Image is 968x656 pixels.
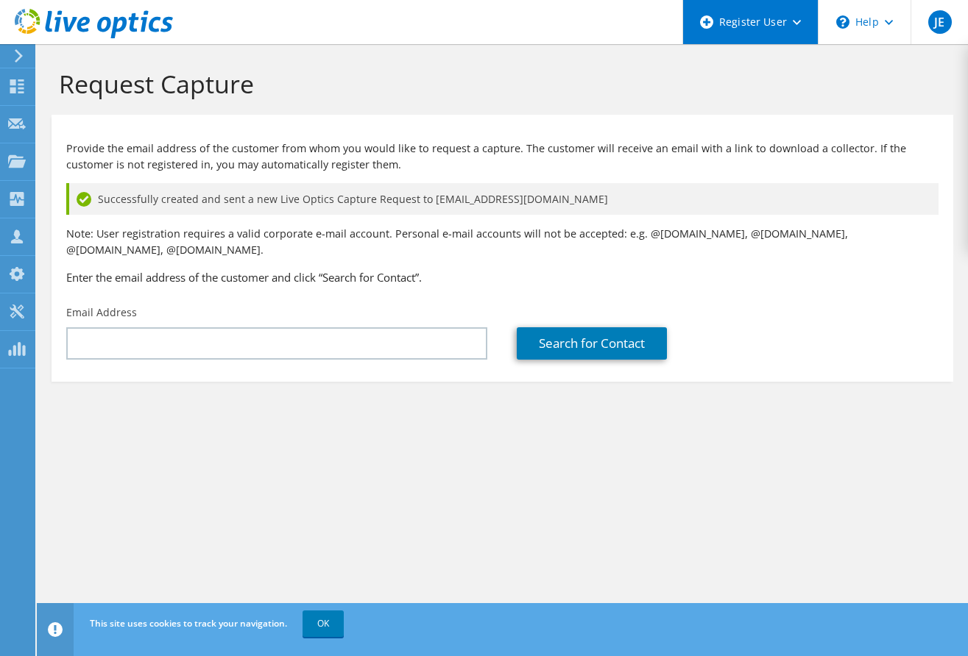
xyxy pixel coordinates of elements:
span: This site uses cookies to track your navigation. [90,617,287,630]
h1: Request Capture [59,68,939,99]
p: Note: User registration requires a valid corporate e-mail account. Personal e-mail accounts will ... [66,226,939,258]
p: Provide the email address of the customer from whom you would like to request a capture. The cust... [66,140,939,173]
label: Email Address [66,305,137,320]
span: JE [928,10,952,34]
a: Search for Contact [517,327,667,360]
a: OK [303,610,344,637]
svg: \n [836,15,849,29]
span: Successfully created and sent a new Live Optics Capture Request to [EMAIL_ADDRESS][DOMAIN_NAME] [98,191,608,207]
h3: Enter the email address of the customer and click “Search for Contact”. [66,269,939,285]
